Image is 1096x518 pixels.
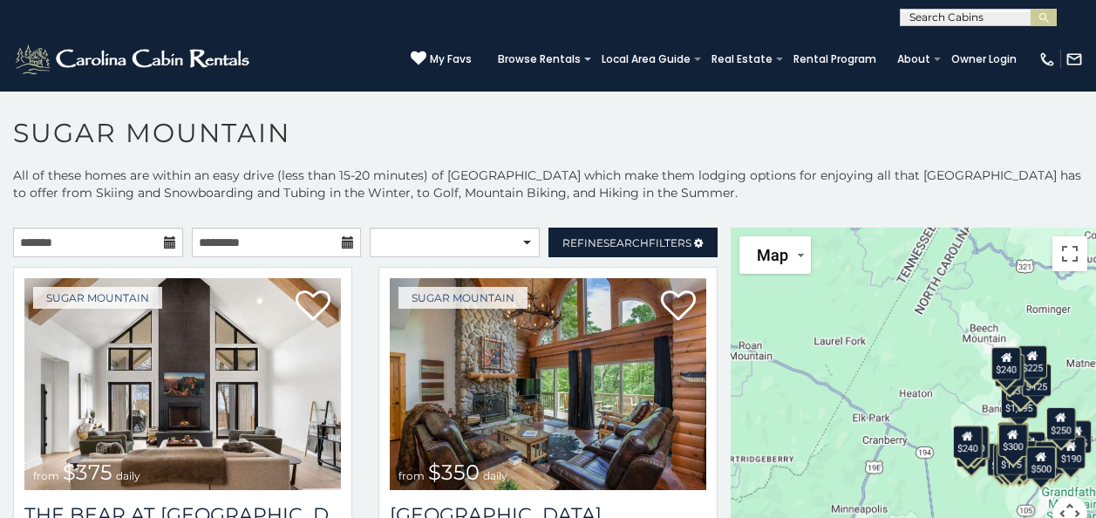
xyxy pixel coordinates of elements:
div: $225 [1018,345,1047,378]
a: Local Area Guide [593,47,699,72]
a: Browse Rentals [489,47,589,72]
button: Toggle fullscreen view [1052,236,1087,271]
a: About [888,47,939,72]
span: Search [603,236,649,249]
a: Add to favorites [296,289,330,325]
a: Sugar Mountain [398,287,528,309]
div: $155 [993,444,1023,477]
span: My Favs [430,51,472,67]
div: $240 [952,426,982,459]
div: $155 [1061,420,1091,453]
div: $1,095 [1000,385,1037,419]
span: from [398,469,425,482]
a: Owner Login [943,47,1025,72]
img: The Bear At Sugar Mountain [24,278,341,490]
span: $375 [63,460,112,485]
a: My Favs [411,51,472,68]
div: $500 [1025,446,1055,480]
span: Map [757,246,788,264]
img: Grouse Moor Lodge [390,278,706,490]
div: $265 [998,422,1028,455]
a: Real Estate [703,47,781,72]
span: from [33,469,59,482]
span: $350 [428,460,480,485]
div: $250 [1045,407,1075,440]
div: $240 [991,347,1021,380]
img: mail-regular-white.png [1065,51,1083,68]
div: $195 [1034,441,1064,474]
div: $170 [994,354,1024,387]
div: $190 [997,422,1026,455]
a: Grouse Moor Lodge from $350 daily [390,278,706,490]
span: Refine Filters [562,236,691,249]
a: Rental Program [785,47,885,72]
div: $225 [959,427,989,460]
span: daily [483,469,507,482]
a: The Bear At Sugar Mountain from $375 daily [24,278,341,490]
div: $175 [996,442,1025,475]
img: White-1-2.png [13,42,255,77]
span: daily [116,469,140,482]
div: $300 [997,424,1027,457]
img: phone-regular-white.png [1038,51,1056,68]
a: RefineSearchFilters [548,228,718,257]
a: Sugar Mountain [33,287,162,309]
div: $200 [1015,432,1045,465]
div: $190 [1056,436,1086,469]
button: Change map style [739,236,811,274]
a: Add to favorites [661,289,696,325]
div: $125 [1021,364,1051,397]
div: $210 [958,426,988,459]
